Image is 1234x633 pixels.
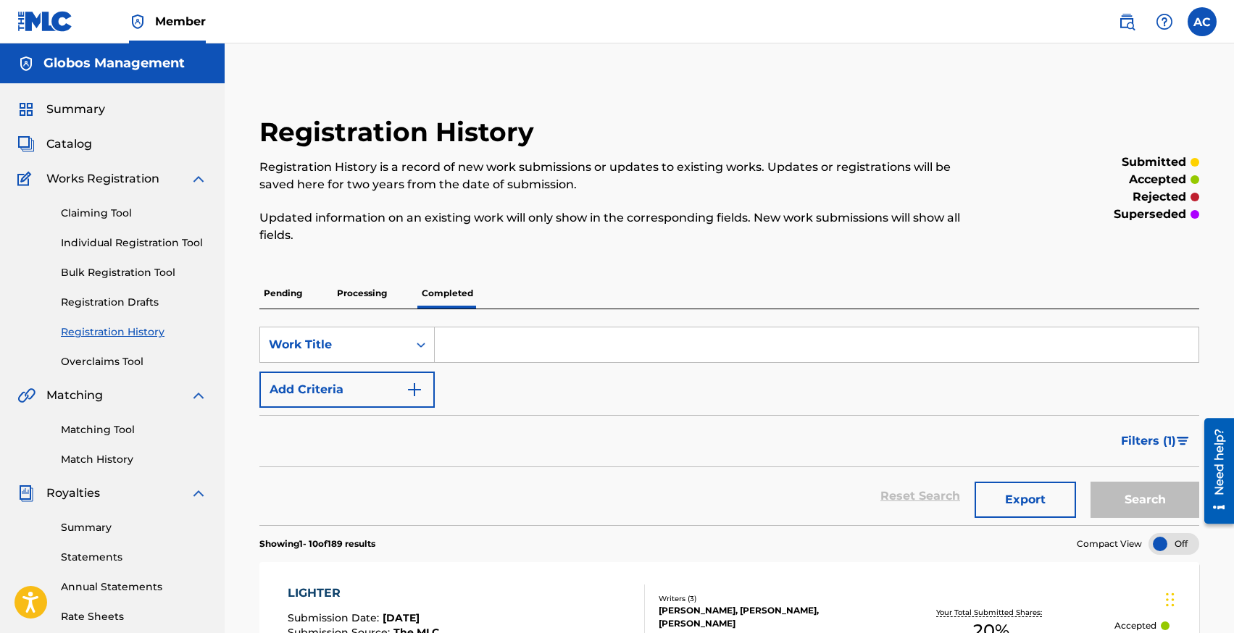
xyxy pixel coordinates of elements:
[417,278,478,309] p: Completed
[43,55,185,72] h5: Globos Management
[1122,154,1186,171] p: submitted
[46,170,159,188] span: Works Registration
[288,584,439,602] div: LIGHTER
[659,593,868,604] div: Writers ( 3 )
[61,265,207,280] a: Bulk Registration Tool
[190,485,207,502] img: expand
[17,135,92,153] a: CatalogCatalog
[61,206,207,221] a: Claiming Tool
[333,278,391,309] p: Processing
[1121,432,1176,450] span: Filters ( 1 )
[1114,206,1186,223] p: superseded
[61,324,207,340] a: Registration History
[1162,563,1234,633] iframe: Chat Widget
[259,209,983,244] p: Updated information on an existing work will only show in the corresponding fields. New work subm...
[46,387,103,404] span: Matching
[936,607,1046,618] p: Your Total Submitted Shares:
[61,550,207,565] a: Statements
[129,13,146,30] img: Top Rightsholder
[46,485,100,502] span: Royalties
[259,278,307,309] p: Pending
[1077,537,1142,550] span: Compact View
[259,116,541,148] h2: Registration History
[17,485,35,502] img: Royalties
[46,101,105,118] span: Summary
[1193,413,1234,529] iframe: Resource Center
[17,135,35,153] img: Catalog
[1188,7,1217,36] div: User Menu
[1162,563,1234,633] div: Widget chat
[190,170,207,188] img: expand
[259,372,435,408] button: Add Criteria
[259,159,983,193] p: Registration History is a record of new work submissions or updates to existing works. Updates or...
[259,327,1199,525] form: Search Form
[61,422,207,437] a: Matching Tool
[1112,7,1141,36] a: Public Search
[46,135,92,153] span: Catalog
[17,387,36,404] img: Matching
[1166,578,1175,621] div: Trascina
[259,537,375,550] p: Showing 1 - 10 of 189 results
[61,520,207,535] a: Summary
[17,101,35,118] img: Summary
[61,295,207,310] a: Registration Drafts
[1114,619,1156,632] p: Accepted
[190,387,207,404] img: expand
[1150,7,1179,36] div: Help
[1177,437,1189,445] img: filter
[17,55,35,72] img: Accounts
[288,611,383,624] span: Submission Date :
[61,609,207,624] a: Rate Sheets
[17,11,73,32] img: MLC Logo
[61,354,207,369] a: Overclaims Tool
[155,13,206,30] span: Member
[1112,423,1199,459] button: Filters (1)
[1129,171,1186,188] p: accepted
[61,235,207,251] a: Individual Registration Tool
[61,579,207,595] a: Annual Statements
[1156,13,1173,30] img: help
[17,170,36,188] img: Works Registration
[406,381,423,398] img: 9d2ae6d4665cec9f34b9.svg
[975,482,1076,518] button: Export
[1118,13,1135,30] img: search
[1133,188,1186,206] p: rejected
[269,336,399,353] div: Work Title
[659,604,868,630] div: [PERSON_NAME], [PERSON_NAME], [PERSON_NAME]
[17,101,105,118] a: SummarySummary
[61,452,207,467] a: Match History
[383,611,420,624] span: [DATE]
